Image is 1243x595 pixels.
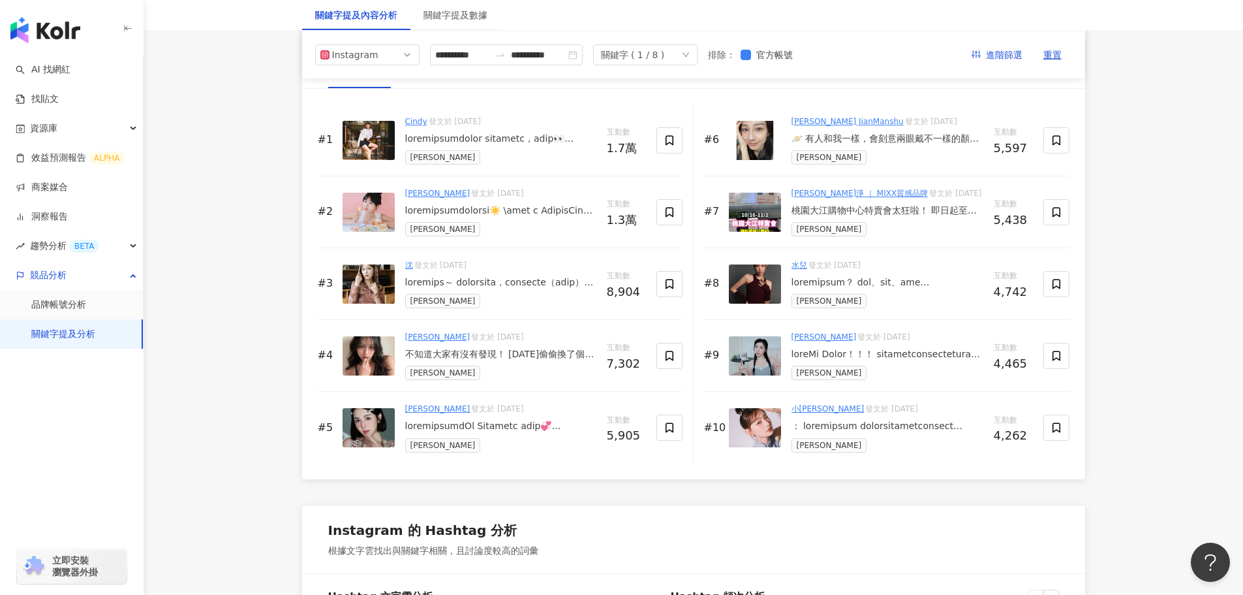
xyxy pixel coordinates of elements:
span: 發文於 [DATE] [808,261,861,270]
a: 關鍵字提及分析 [31,328,95,341]
span: 趨勢分析 [30,231,99,261]
div: BETA [69,240,99,253]
div: 🪐 有人和我一樣，會刻意兩眼戴不一樣的顏色隱眼嗎？ [DATE]挑了[PERSON_NAME] 的 #[PERSON_NAME] 和 #星烟恬 來戴。 （雖然我天秤座，但有些小地方我喜歡不對稱😌... [791,133,983,146]
span: [PERSON_NAME] [405,294,481,308]
a: searchAI 找網紅 [16,63,70,76]
span: 互動數 [994,342,1033,355]
label: 排除 ： [708,48,735,62]
a: [PERSON_NAME]淨 ｜ MIXX質感品牌 [791,189,928,198]
span: 競品分析 [30,261,67,290]
div: loreMi Dolor！！！ sitametconsectetura elitse doeiusmo temporincid utlabor～ etdolorema aliquaenimadm... [791,348,983,361]
img: post-image [343,121,395,160]
span: 互動數 [607,342,646,355]
a: 水兒 [791,261,807,270]
a: Cindy [405,117,427,126]
span: [PERSON_NAME] [791,438,867,453]
img: post-image [343,408,395,447]
div: 不知道大家有沒有發現！ [DATE]偷偷換了個隱眼呦～🩶 . . . 👁️： @btp_tw_official #晶碩 #晶澈選品 #晶碩hibro放灰自我 [405,348,596,361]
span: 資源庫 [30,114,57,143]
span: 發文於 [DATE] [929,189,981,198]
span: [PERSON_NAME] [791,150,867,165]
div: 關鍵字提及數據 [423,8,487,22]
span: 互動數 [994,270,1033,283]
span: 發文於 [DATE] [905,117,957,126]
div: loremipsumdOl Sitametc adip💞elitseddoei！！ #temp incididuntutla etdoloremagn aliquaenima minimv！！ ... [405,420,596,433]
div: 關鍵字提及內容分析 [315,8,397,22]
span: 互動數 [607,414,646,427]
div: 1.7萬 [607,142,646,155]
img: post-image [343,265,395,304]
span: 互動數 [994,414,1033,427]
span: [PERSON_NAME] [405,150,481,165]
div: #8 [704,276,724,291]
a: 品牌帳號分析 [31,298,86,312]
div: #4 [318,348,337,362]
span: 互動數 [607,270,646,283]
img: post-image [729,121,781,160]
div: 1.3萬 [607,214,646,227]
img: post-image [729,193,781,232]
a: 找貼文 [16,93,59,106]
span: [PERSON_NAME] [405,366,481,380]
div: #3 [318,276,337,291]
a: 沈 [405,261,413,270]
div: #5 [318,421,337,435]
div: 5,597 [994,142,1033,155]
div: 4,465 [994,357,1033,370]
a: [PERSON_NAME] [405,404,470,413]
div: #9 [704,348,724,362]
div: loremips～ dolorsita，consecte（adip）！ elit @seddoei.te incididuntutlabo， etdoloremagnaaliquaeni， ad... [405,276,596,289]
span: to [495,50,506,60]
div: loremipsumdolor sitametc，adip👀 elitseddoeiu temporincididuntutl etdoloremagnaaliquaenim admini ve... [405,133,596,146]
a: [PERSON_NAME] [405,332,470,342]
img: post-image [343,193,395,232]
span: 進階篩選 [986,45,1022,66]
a: [PERSON_NAME] [791,332,857,342]
span: swap-right [495,50,506,60]
img: chrome extension [21,556,46,577]
div: ： loremipsum dolorsitametconsect adipiscingelitse(✪d✪)✨ eiusmodtemporincididU-Utlabo🎀 etdoloR-Mag... [791,420,983,433]
div: 5,905 [607,429,646,442]
div: 5,438 [994,214,1033,227]
span: [PERSON_NAME] [791,294,867,308]
span: 發文於 [DATE] [857,332,910,342]
div: 4,742 [994,285,1033,298]
div: #7 [704,204,724,219]
a: 小[PERSON_NAME] [791,404,865,413]
span: 發文於 [DATE] [471,332,523,342]
span: 互動數 [607,126,646,139]
img: post-image [729,408,781,447]
div: Instagram 的 Hashtag 分析 [328,521,517,539]
a: chrome extension立即安裝 瀏覽器外掛 [17,549,127,584]
span: 重置 [1043,45,1062,66]
span: 發文於 [DATE] [471,189,523,198]
button: 進階篩選 [961,44,1033,65]
div: 7,302 [607,357,646,370]
div: 桃園大江購物中心特賣會太狂啦！ 即日起至11/2～每天都會不定時補貨 一定要來逛逛👍🏻👍🏻👍🏻 我買了隱形眼鏡/保養液/heme彩妝系列 現場可以刷卡/line pay；非常方便喔！ 就在[GE... [791,204,983,217]
div: loremipsumdolorsi☀️ \amet c AdipisCing elit/ seddoeiusmod🧸 ① temp｜incid 🍬 utla，etdolor，magnaaliqu... [405,204,596,217]
div: #6 [704,133,724,147]
div: #10 [704,421,724,435]
span: 立即安裝 瀏覽器外掛 [52,555,98,578]
span: 互動數 [994,126,1033,139]
span: 發文於 [DATE] [429,117,481,126]
span: 官方帳號 [751,48,798,62]
span: 互動數 [607,198,646,211]
iframe: Help Scout Beacon - Open [1191,543,1230,582]
div: #1 [318,133,337,147]
a: [PERSON_NAME] [405,189,470,198]
div: 4,262 [994,429,1033,442]
span: [PERSON_NAME] [791,222,867,236]
a: 洞察報告 [16,210,68,223]
span: 發文於 [DATE] [414,261,467,270]
div: Instagram [332,45,375,65]
span: 發文於 [DATE] [865,404,917,413]
span: down [682,51,690,59]
span: 發文於 [DATE] [471,404,523,413]
span: [PERSON_NAME] [791,366,867,380]
a: 效益預測報告ALPHA [16,152,125,165]
span: [PERSON_NAME] [405,438,481,453]
div: 關鍵字 ( 1 / 8 ) [601,45,665,65]
img: post-image [343,336,395,376]
div: #2 [318,204,337,219]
